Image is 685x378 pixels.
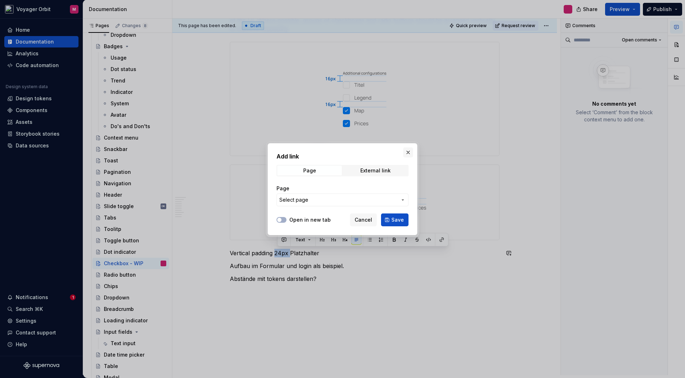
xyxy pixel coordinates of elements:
span: Cancel [355,216,372,223]
span: Select page [279,196,308,203]
div: External link [360,168,391,173]
div: Page [303,168,316,173]
h2: Add link [276,152,409,161]
button: Select page [276,193,409,206]
button: Save [381,213,409,226]
label: Page [276,185,289,192]
button: Cancel [350,213,377,226]
label: Open in new tab [289,216,331,223]
span: Save [391,216,404,223]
